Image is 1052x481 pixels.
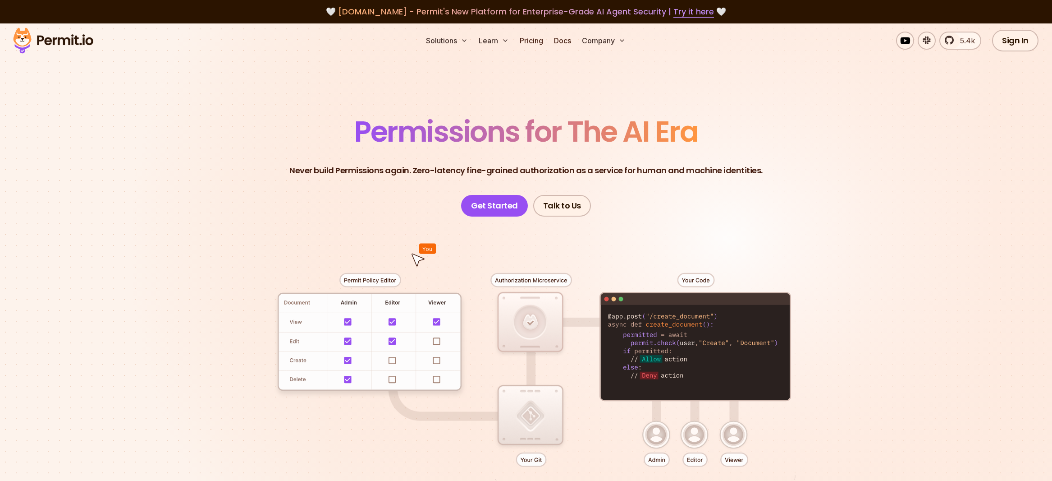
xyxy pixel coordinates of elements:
a: Get Started [461,195,528,217]
button: Solutions [422,32,471,50]
div: 🤍 🤍 [22,5,1030,18]
img: Permit logo [9,25,97,56]
span: 5.4k [955,35,975,46]
span: Permissions for The AI Era [354,111,698,152]
p: Never build Permissions again. Zero-latency fine-grained authorization as a service for human and... [289,164,763,177]
button: Company [578,32,629,50]
a: Sign In [992,30,1038,51]
button: Learn [475,32,512,50]
span: [DOMAIN_NAME] - Permit's New Platform for Enterprise-Grade AI Agent Security | [338,6,714,17]
a: Try it here [673,6,714,18]
a: Talk to Us [533,195,591,217]
a: 5.4k [939,32,981,50]
a: Pricing [516,32,547,50]
a: Docs [550,32,575,50]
